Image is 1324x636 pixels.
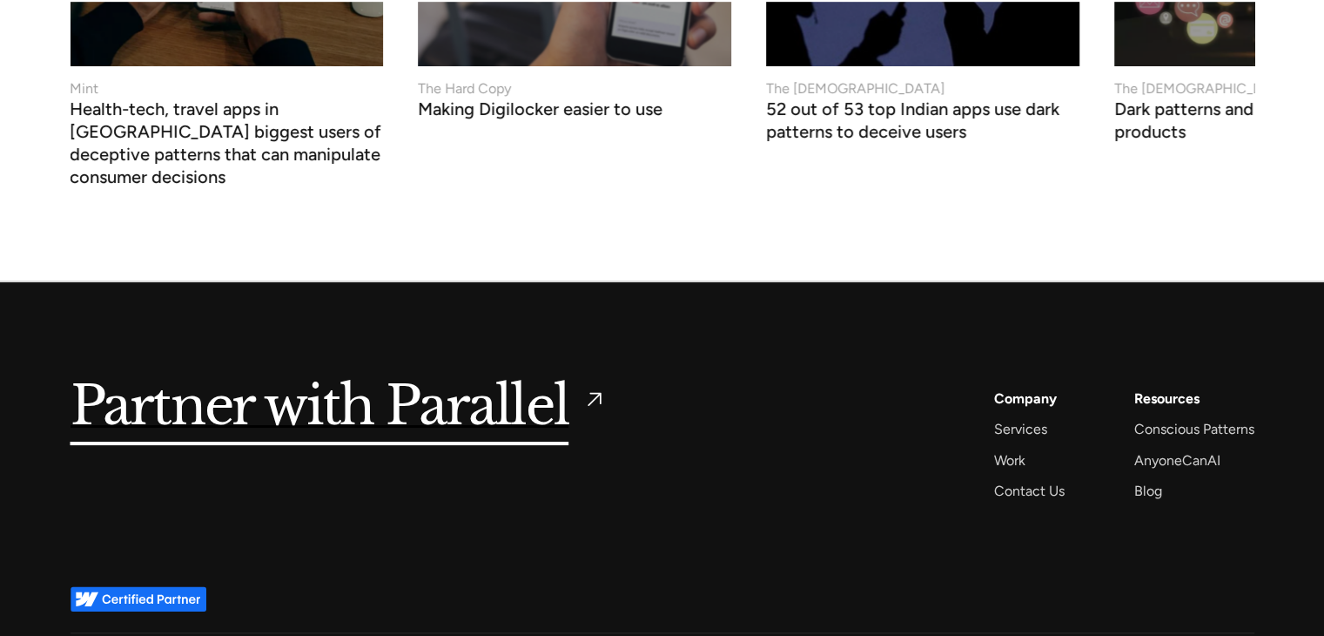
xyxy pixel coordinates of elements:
[1134,449,1220,472] a: AnyoneCanAI
[766,103,1079,143] h3: 52 out of 53 top Indian apps use dark patterns to deceive users
[766,78,944,99] div: The [DEMOGRAPHIC_DATA]
[71,387,608,427] a: Partner with Parallel
[70,78,98,99] div: Mint
[71,387,569,427] h5: Partner with Parallel
[1134,417,1254,441] a: Conscious Patterns
[994,417,1047,441] a: Services
[1134,387,1200,410] div: Resources
[994,479,1065,503] a: Contact Us
[418,78,511,99] div: The Hard Copy
[70,103,383,188] h3: Health-tech, travel apps in [GEOGRAPHIC_DATA] biggest users of deceptive patterns that can manipu...
[1134,479,1162,503] a: Blog
[994,449,1025,472] a: Work
[994,387,1057,410] a: Company
[418,103,662,120] h3: Making Digilocker easier to use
